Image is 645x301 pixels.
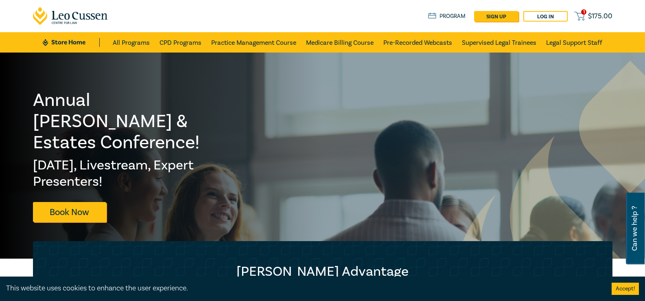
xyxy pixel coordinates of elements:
[113,32,150,53] a: All Programs
[474,11,518,22] a: sign up
[383,32,452,53] a: Pre-Recorded Webcasts
[581,9,586,15] span: 1
[33,90,215,153] h1: Annual [PERSON_NAME] & Estates Conference!
[211,32,296,53] a: Practice Management Course
[588,12,612,21] span: $ 175.00
[546,32,602,53] a: Legal Support Staff
[428,12,466,21] a: Program
[33,157,215,190] h2: [DATE], Livestream, Expert Presenters!
[631,198,638,259] span: Can we help ?
[6,283,599,294] div: This website uses cookies to enhance the user experience.
[612,283,639,295] button: Accept cookies
[462,32,536,53] a: Supervised Legal Trainees
[523,11,568,22] a: Log in
[160,32,201,53] a: CPD Programs
[306,32,374,53] a: Medicare Billing Course
[49,264,596,280] h2: [PERSON_NAME] Advantage
[33,202,106,222] a: Book Now
[43,38,99,47] a: Store Home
